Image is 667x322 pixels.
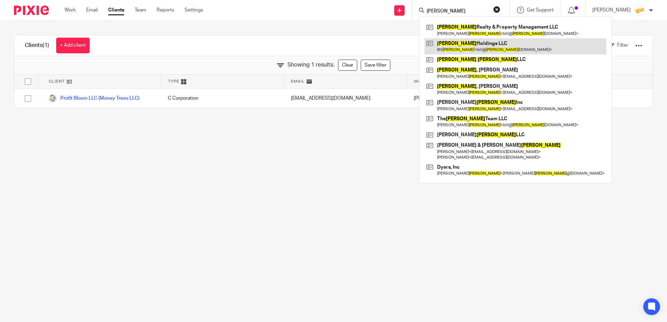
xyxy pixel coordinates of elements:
a: + Add client [56,38,90,53]
span: Showing 1 results. [287,61,335,69]
div: [PERSON_NAME] [407,89,530,108]
input: Search [426,8,489,15]
a: Team [135,7,146,14]
input: Select all [21,75,35,88]
a: Profit Bloom LLC (Money Trees LLC) [48,94,140,102]
div: [EMAIL_ADDRESS][DOMAIN_NAME] [284,89,407,108]
img: Pixie [14,6,49,15]
button: Clear [493,6,500,13]
a: Save filter [361,60,390,71]
a: Clients [108,7,124,14]
span: Get Support [527,8,554,13]
span: (1) [43,43,49,48]
div: C Corporation [161,89,284,108]
a: Email [86,7,98,14]
span: Email [291,78,305,84]
a: Clear [338,60,357,71]
p: [PERSON_NAME] [592,7,631,14]
a: Reports [157,7,174,14]
img: siteIcon.png [634,5,645,16]
a: Work [65,7,76,14]
h1: Clients [25,42,49,49]
span: Filter [617,43,628,48]
img: Profit%20Bloom.jpg [48,94,57,102]
span: Type [168,78,179,84]
span: Manager [414,78,436,84]
span: Client [49,78,65,84]
a: Settings [185,7,203,14]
